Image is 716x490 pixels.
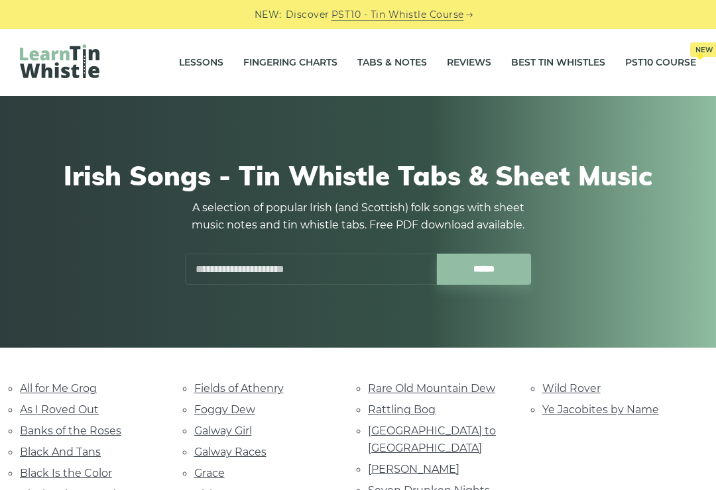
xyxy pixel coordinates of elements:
a: Best Tin Whistles [511,46,605,79]
a: Reviews [447,46,491,79]
a: Wild Rover [542,382,601,395]
a: Black And Tans [20,446,101,458]
a: Black Is the Color [20,467,112,479]
a: All for Me Grog [20,382,97,395]
a: Fields of Athenry [194,382,284,395]
img: LearnTinWhistle.com [20,44,99,78]
a: Lessons [179,46,223,79]
a: Galway Girl [194,424,252,437]
a: PST10 CourseNew [625,46,696,79]
a: Galway Races [194,446,267,458]
h1: Irish Songs - Tin Whistle Tabs & Sheet Music [27,160,689,191]
p: A selection of popular Irish (and Scottish) folk songs with sheet music notes and tin whistle tab... [179,199,537,234]
a: Tabs & Notes [357,46,427,79]
a: Banks of the Roses [20,424,121,437]
a: Fingering Charts [243,46,337,79]
a: Grace [194,467,225,479]
a: Foggy Dew [194,403,255,416]
a: [GEOGRAPHIC_DATA] to [GEOGRAPHIC_DATA] [368,424,496,454]
a: As I Roved Out [20,403,99,416]
a: Ye Jacobites by Name [542,403,659,416]
a: [PERSON_NAME] [368,463,459,475]
a: Rare Old Mountain Dew [368,382,495,395]
a: Rattling Bog [368,403,436,416]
